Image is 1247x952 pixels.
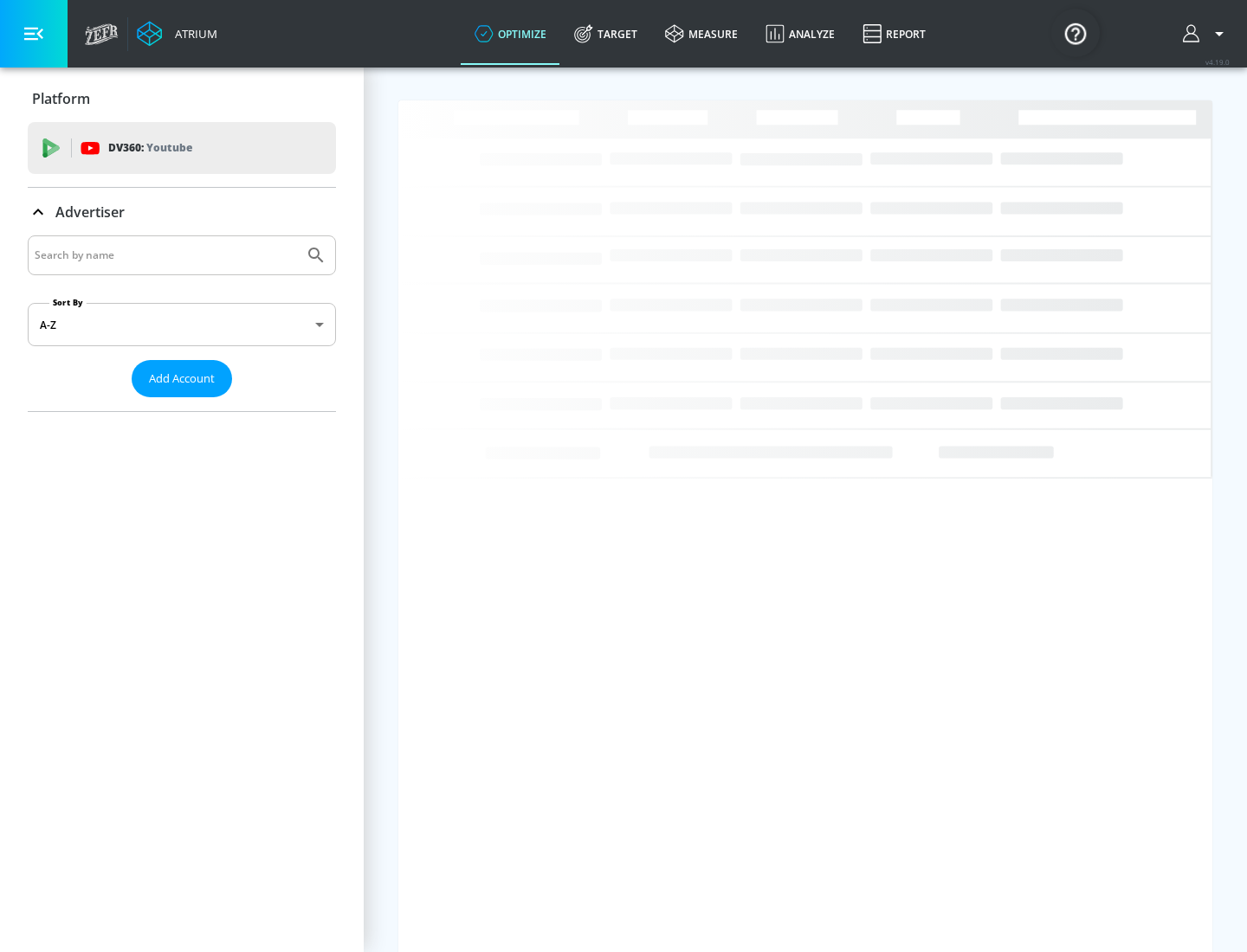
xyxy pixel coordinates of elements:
[28,188,336,236] div: Advertiser
[651,3,752,65] a: measure
[149,369,215,389] span: Add Account
[35,244,297,267] input: Search by name
[849,3,940,65] a: Report
[752,3,849,65] a: Analyze
[28,74,336,123] div: Platform
[461,3,560,65] a: optimize
[560,3,651,65] a: Target
[1205,57,1230,67] span: v 4.19.0
[49,297,87,308] label: Sort By
[108,138,192,158] p: DV360:
[168,26,217,42] div: Atrium
[1051,9,1100,57] button: Open Resource Center
[28,235,336,411] div: Advertiser
[32,89,90,108] p: Platform
[132,360,232,397] button: Add Account
[137,21,217,47] a: Atrium
[28,122,336,174] div: DV360: Youtube
[55,203,125,222] p: Advertiser
[28,397,336,411] nav: list of Advertiser
[146,138,192,157] p: Youtube
[28,303,336,346] div: A-Z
